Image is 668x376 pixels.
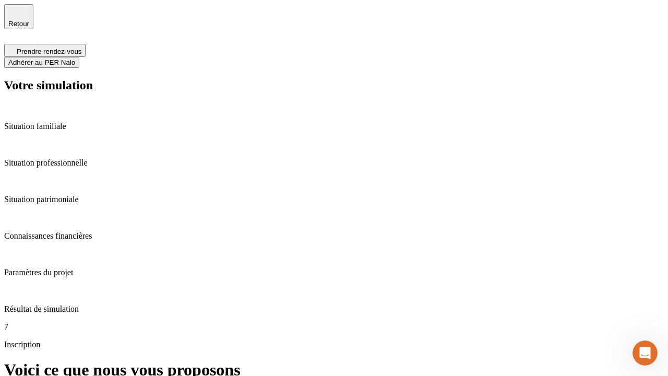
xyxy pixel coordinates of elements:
[4,340,664,349] p: Inscription
[4,57,79,68] button: Adhérer au PER Nalo
[4,322,664,332] p: 7
[8,58,75,66] span: Adhérer au PER Nalo
[4,78,664,92] h2: Votre simulation
[4,122,664,131] p: Situation familiale
[4,158,664,168] p: Situation professionnelle
[4,268,664,277] p: Paramètres du projet
[8,20,29,28] span: Retour
[4,195,664,204] p: Situation patrimoniale
[17,48,81,55] span: Prendre rendez-vous
[4,304,664,314] p: Résultat de simulation
[4,44,86,57] button: Prendre rendez-vous
[633,340,658,366] iframe: Intercom live chat
[4,4,33,29] button: Retour
[4,231,664,241] p: Connaissances financières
